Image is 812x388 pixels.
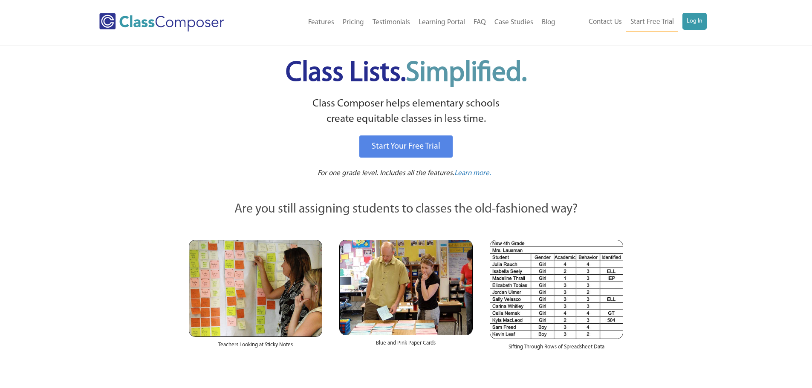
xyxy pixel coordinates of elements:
nav: Header Menu [560,13,707,32]
img: Teachers Looking at Sticky Notes [189,240,322,337]
a: Start Your Free Trial [359,135,453,158]
a: Learn more. [454,168,491,179]
a: Pricing [338,13,368,32]
div: Sifting Through Rows of Spreadsheet Data [490,339,623,359]
a: Features [304,13,338,32]
span: Start Your Free Trial [372,142,440,151]
a: Learning Portal [414,13,469,32]
img: Spreadsheets [490,240,623,339]
a: FAQ [469,13,490,32]
img: Class Composer [99,13,224,32]
span: Simplified. [406,60,527,87]
div: Teachers Looking at Sticky Notes [189,337,322,357]
div: Blue and Pink Paper Cards [339,335,473,356]
a: Log In [682,13,707,30]
nav: Header Menu [259,13,560,32]
a: Blog [537,13,560,32]
p: Are you still assigning students to classes the old-fashioned way? [189,200,624,219]
span: Class Lists. [286,60,527,87]
img: Blue and Pink Paper Cards [339,240,473,335]
a: Start Free Trial [626,13,678,32]
a: Testimonials [368,13,414,32]
span: For one grade level. Includes all the features. [318,170,454,177]
a: Contact Us [584,13,626,32]
a: Case Studies [490,13,537,32]
p: Class Composer helps elementary schools create equitable classes in less time. [188,96,625,127]
span: Learn more. [454,170,491,177]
